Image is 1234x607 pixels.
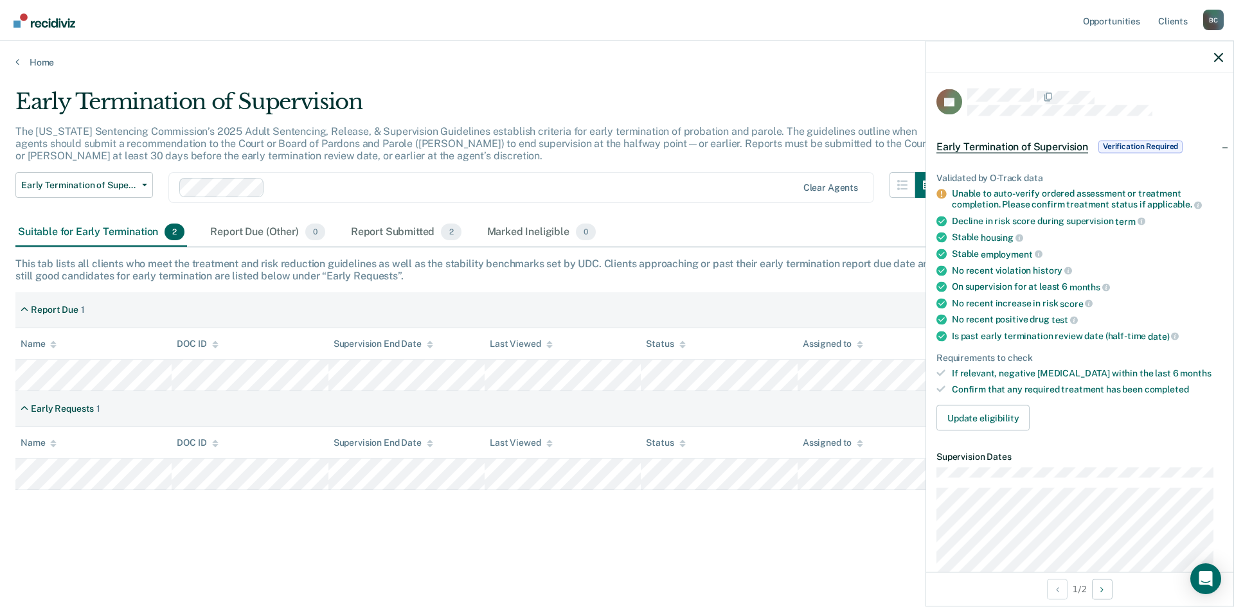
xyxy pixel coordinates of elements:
[208,218,327,247] div: Report Due (Other)
[305,224,325,240] span: 0
[803,437,863,448] div: Assigned to
[15,57,1219,68] a: Home
[952,314,1223,326] div: No recent positive drug
[803,182,858,193] div: Clear agents
[1033,265,1072,276] span: history
[803,339,863,349] div: Assigned to
[1092,579,1113,599] button: Next Opportunity
[1148,331,1179,341] span: date)
[646,437,685,448] div: Status
[21,437,57,448] div: Name
[1115,216,1145,226] span: term
[936,140,1088,153] span: Early Termination of Supervision
[21,339,57,349] div: Name
[952,368,1223,379] div: If relevant, negative [MEDICAL_DATA] within the last 6
[1203,10,1224,30] div: B C
[490,339,552,349] div: Last Viewed
[952,330,1223,342] div: Is past early termination review date (half-time
[485,218,599,247] div: Marked Ineligible
[1190,563,1221,594] div: Open Intercom Messenger
[936,352,1223,363] div: Requirements to check
[490,437,552,448] div: Last Viewed
[15,125,930,162] p: The [US_STATE] Sentencing Commission’s 2025 Adult Sentencing, Release, & Supervision Guidelines e...
[177,339,218,349] div: DOC ID
[952,188,1223,210] div: Unable to auto-verify ordered assessment or treatment completion. Please confirm treatment status...
[165,224,184,240] span: 2
[21,180,137,191] span: Early Termination of Supervision
[1051,315,1078,325] span: test
[952,265,1223,276] div: No recent violation
[936,172,1223,183] div: Validated by O-Track data
[1069,281,1110,292] span: months
[952,384,1223,395] div: Confirm that any required treatment has been
[952,297,1223,309] div: No recent increase in risk
[1098,140,1183,153] span: Verification Required
[952,281,1223,293] div: On supervision for at least 6
[646,339,685,349] div: Status
[576,224,596,240] span: 0
[177,437,218,448] div: DOC ID
[952,232,1223,243] div: Stable
[13,13,75,28] img: Recidiviz
[936,451,1223,462] dt: Supervision Dates
[1047,579,1068,599] button: Previous Opportunity
[926,126,1233,167] div: Early Termination of SupervisionVerification Required
[348,218,464,247] div: Report Submitted
[15,218,187,247] div: Suitable for Early Termination
[15,258,1219,282] div: This tab lists all clients who meet the treatment and risk reduction guidelines as well as the st...
[936,405,1030,430] button: Update eligibility
[31,403,94,414] div: Early Requests
[926,572,1233,606] div: 1 / 2
[1180,368,1211,378] span: months
[1203,10,1224,30] button: Profile dropdown button
[15,89,941,125] div: Early Termination of Supervision
[1145,384,1189,394] span: completed
[952,215,1223,227] div: Decline in risk score during supervision
[96,403,100,414] div: 1
[441,224,461,240] span: 2
[334,437,433,448] div: Supervision End Date
[952,248,1223,260] div: Stable
[981,233,1023,243] span: housing
[81,304,85,315] div: 1
[31,304,78,315] div: Report Due
[334,339,433,349] div: Supervision End Date
[1060,298,1093,308] span: score
[981,249,1042,259] span: employment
